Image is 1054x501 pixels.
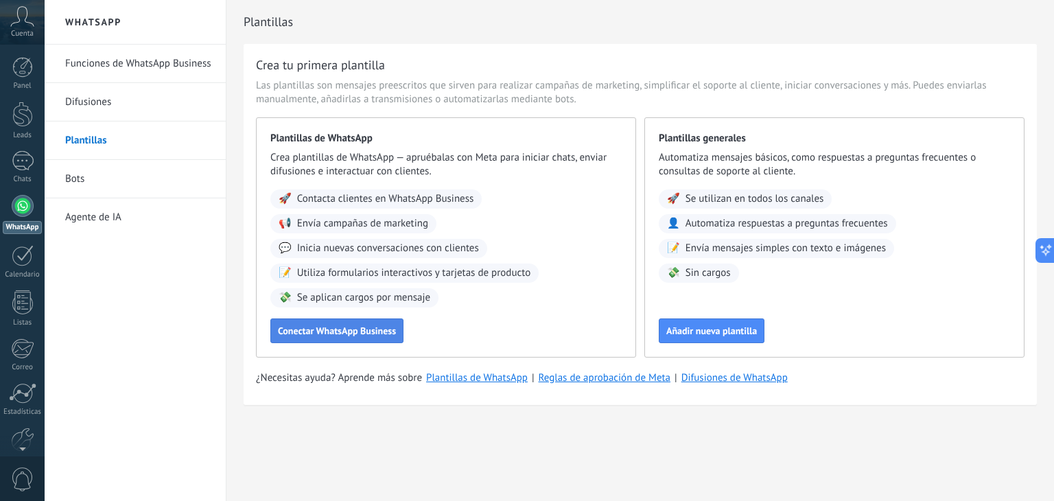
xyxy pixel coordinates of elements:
[256,371,1024,385] div: | |
[45,83,226,121] li: Difusiones
[681,371,788,384] a: Difusiones de WhatsApp
[667,217,680,231] span: 👤
[426,371,528,384] a: Plantillas de WhatsApp
[279,217,292,231] span: 📢
[3,131,43,140] div: Leads
[3,363,43,372] div: Correo
[659,151,1010,178] span: Automatiza mensajes básicos, como respuestas a preguntas frecuentes o consultas de soporte al cli...
[666,326,757,336] span: Añadir nueva plantilla
[667,242,680,255] span: 📝
[539,371,671,384] a: Reglas de aprobación de Meta
[279,266,292,280] span: 📝
[279,291,292,305] span: 💸
[45,45,226,83] li: Funciones de WhatsApp Business
[278,326,396,336] span: Conectar WhatsApp Business
[270,318,403,343] button: Conectar WhatsApp Business
[659,318,764,343] button: Añadir nueva plantilla
[270,151,622,178] span: Crea plantillas de WhatsApp — apruébalas con Meta para iniciar chats, enviar difusiones e interac...
[270,132,622,145] span: Plantillas de WhatsApp
[3,318,43,327] div: Listas
[279,242,292,255] span: 💬
[256,79,1024,106] span: Las plantillas son mensajes preescritos que sirven para realizar campañas de marketing, simplific...
[3,221,42,234] div: WhatsApp
[45,198,226,236] li: Agente de IA
[667,192,680,206] span: 🚀
[11,30,34,38] span: Cuenta
[65,198,212,237] a: Agente de IA
[3,175,43,184] div: Chats
[45,160,226,198] li: Bots
[686,217,888,231] span: Automatiza respuestas a preguntas frecuentes
[65,160,212,198] a: Bots
[297,217,428,231] span: Envía campañas de marketing
[279,192,292,206] span: 🚀
[45,121,226,160] li: Plantillas
[65,121,212,160] a: Plantillas
[65,45,212,83] a: Funciones de WhatsApp Business
[659,132,1010,145] span: Plantillas generales
[297,291,430,305] span: Se aplican cargos por mensaje
[297,242,479,255] span: Inicia nuevas conversaciones con clientes
[3,82,43,91] div: Panel
[3,270,43,279] div: Calendario
[686,192,824,206] span: Se utilizan en todos los canales
[667,266,680,280] span: 💸
[256,371,422,385] span: ¿Necesitas ayuda? Aprende más sobre
[297,192,474,206] span: Contacta clientes en WhatsApp Business
[65,83,212,121] a: Difusiones
[686,266,731,280] span: Sin cargos
[256,56,385,73] h3: Crea tu primera plantilla
[297,266,531,280] span: Utiliza formularios interactivos y tarjetas de producto
[244,8,1037,36] h2: Plantillas
[3,408,43,417] div: Estadísticas
[686,242,886,255] span: Envía mensajes simples con texto e imágenes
